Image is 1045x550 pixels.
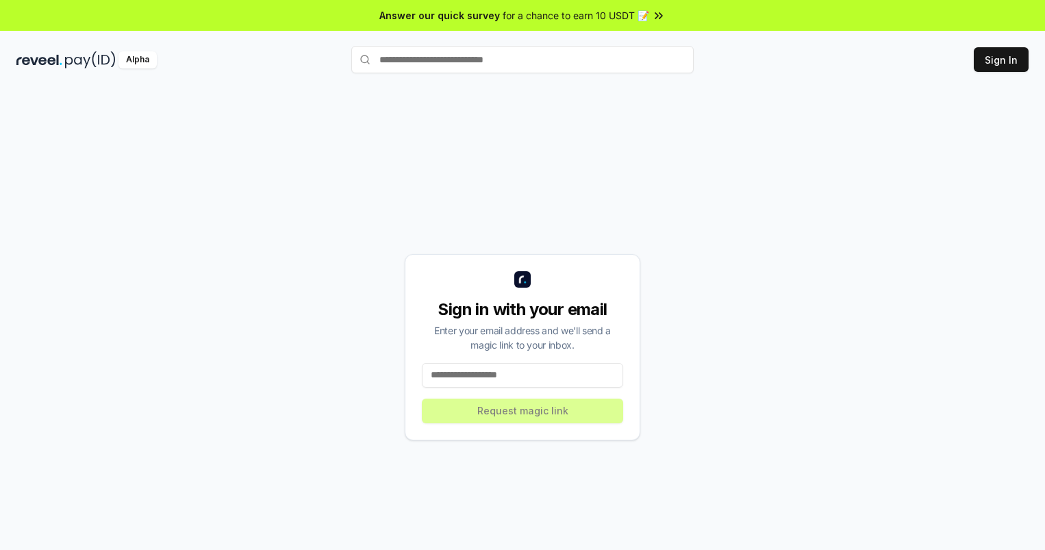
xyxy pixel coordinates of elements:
div: Enter your email address and we’ll send a magic link to your inbox. [422,323,623,352]
img: logo_small [514,271,531,288]
span: Answer our quick survey [379,8,500,23]
span: for a chance to earn 10 USDT 📝 [503,8,649,23]
div: Sign in with your email [422,299,623,321]
div: Alpha [118,51,157,68]
img: pay_id [65,51,116,68]
img: reveel_dark [16,51,62,68]
button: Sign In [974,47,1029,72]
